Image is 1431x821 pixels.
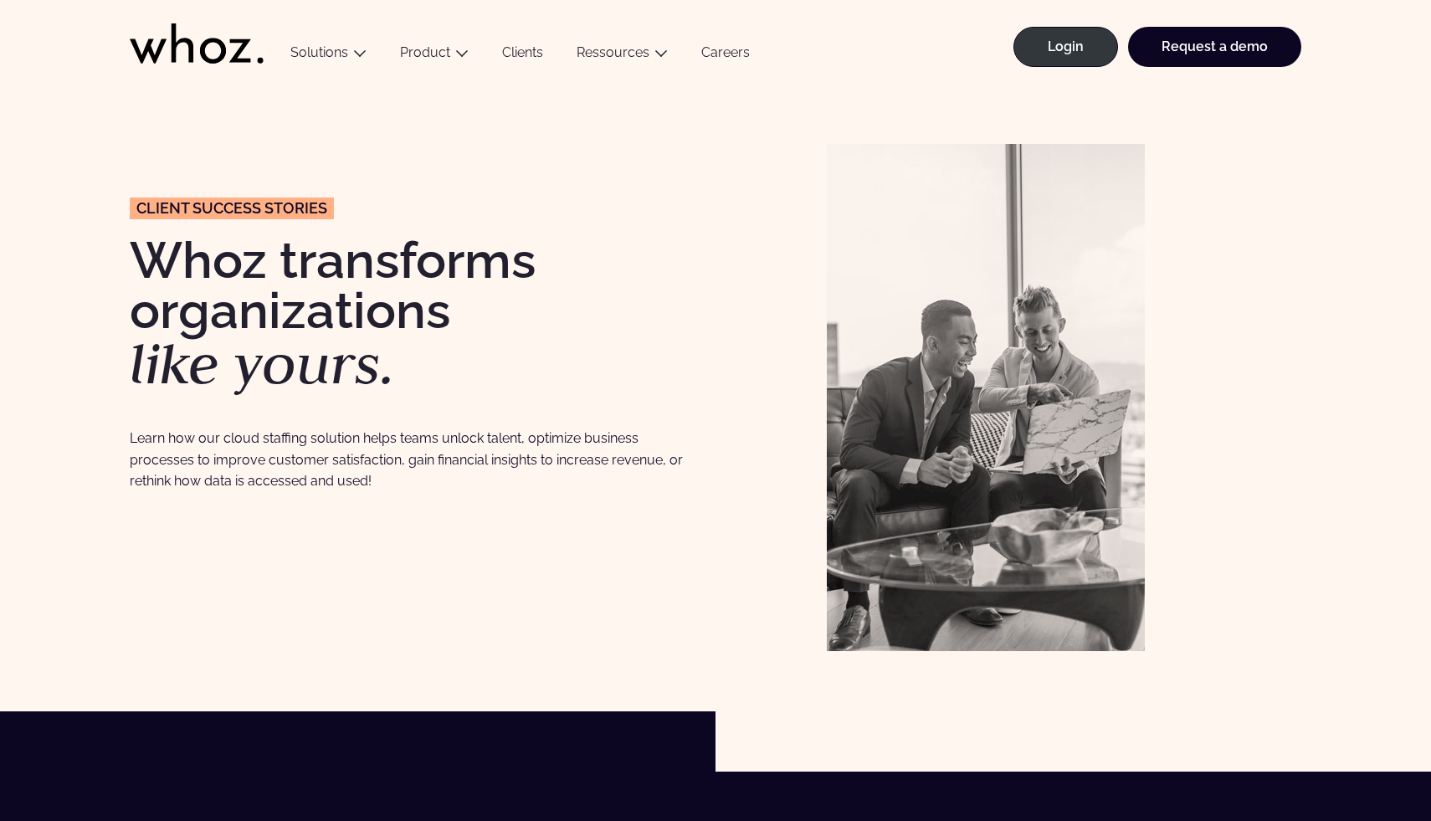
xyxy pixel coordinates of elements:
img: Clients Whoz [827,144,1145,651]
em: like yours. [130,326,395,400]
a: Product [400,44,450,60]
button: Product [383,44,485,67]
a: Clients [485,44,560,67]
a: Careers [685,44,767,67]
button: Ressources [560,44,685,67]
span: CLIENT success stories [136,201,327,216]
a: Ressources [577,44,649,60]
p: Learn how our cloud staffing solution helps teams unlock talent, optimize business processes to i... [130,428,699,491]
a: Request a demo [1128,27,1301,67]
button: Solutions [274,44,383,67]
a: Login [1013,27,1118,67]
h1: Whoz transforms organizations [130,235,699,393]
